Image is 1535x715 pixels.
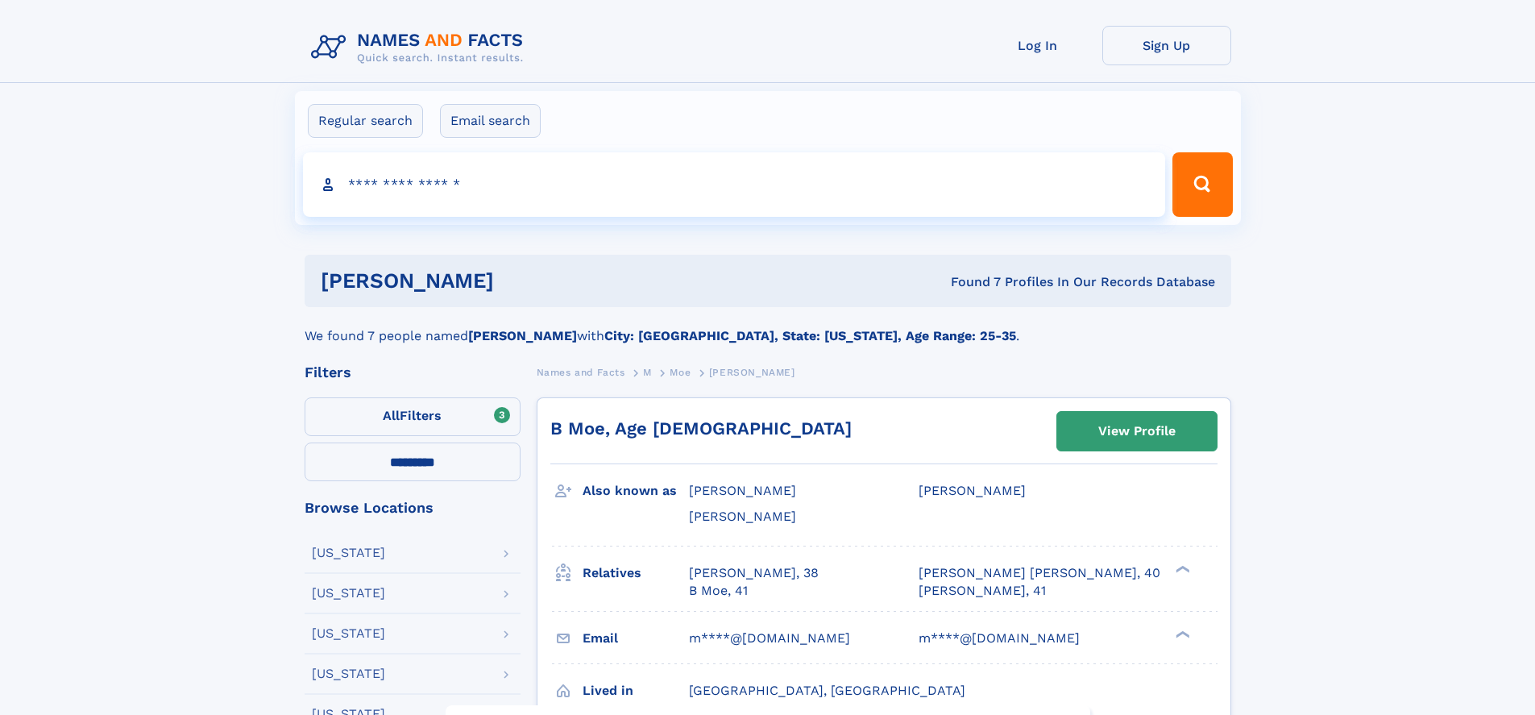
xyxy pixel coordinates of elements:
h3: Relatives [583,559,689,587]
span: M [643,367,652,378]
label: Regular search [308,104,423,138]
b: City: [GEOGRAPHIC_DATA], State: [US_STATE], Age Range: 25-35 [604,328,1016,343]
a: View Profile [1057,412,1217,451]
span: [PERSON_NAME] [709,367,795,378]
img: Logo Names and Facts [305,26,537,69]
h3: Email [583,625,689,652]
input: search input [303,152,1166,217]
div: ❯ [1172,629,1191,639]
h1: [PERSON_NAME] [321,271,723,291]
a: [PERSON_NAME] [PERSON_NAME], 40 [919,564,1160,582]
div: [US_STATE] [312,587,385,600]
h3: Also known as [583,477,689,505]
div: [US_STATE] [312,627,385,640]
span: Moe [670,367,691,378]
div: Filters [305,365,521,380]
button: Search Button [1172,152,1232,217]
a: Moe [670,362,691,382]
span: [PERSON_NAME] [919,483,1026,498]
span: [PERSON_NAME] [689,509,796,524]
span: [GEOGRAPHIC_DATA], [GEOGRAPHIC_DATA] [689,683,965,698]
a: Names and Facts [537,362,625,382]
b: [PERSON_NAME] [468,328,577,343]
div: [US_STATE] [312,667,385,680]
a: B Moe, Age [DEMOGRAPHIC_DATA] [550,418,852,439]
a: [PERSON_NAME], 38 [689,564,819,582]
h3: Lived in [583,677,689,705]
div: Found 7 Profiles In Our Records Database [722,273,1215,291]
span: All [383,408,400,423]
label: Filters [305,397,521,436]
span: [PERSON_NAME] [689,483,796,498]
a: Log In [973,26,1102,65]
div: ❯ [1172,563,1191,574]
div: View Profile [1098,413,1176,450]
div: We found 7 people named with . [305,307,1231,346]
a: M [643,362,652,382]
a: [PERSON_NAME], 41 [919,582,1046,600]
div: [US_STATE] [312,547,385,559]
a: B Moe, 41 [689,582,748,600]
label: Email search [440,104,541,138]
div: Browse Locations [305,501,521,515]
a: Sign Up [1102,26,1231,65]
